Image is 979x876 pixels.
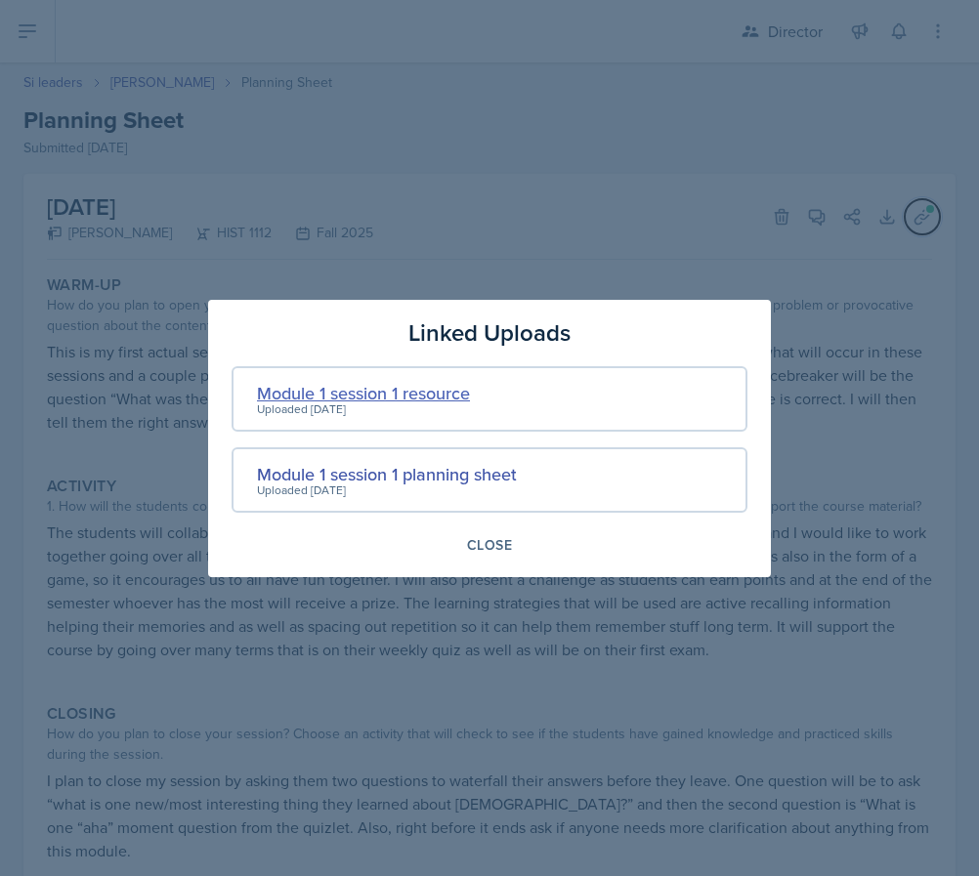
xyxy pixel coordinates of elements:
button: Close [454,528,525,562]
h3: Linked Uploads [408,315,571,351]
div: Module 1 session 1 planning sheet [257,461,517,487]
div: Uploaded [DATE] [257,481,517,499]
div: Uploaded [DATE] [257,400,470,418]
div: Close [467,537,512,553]
div: Module 1 session 1 resource [257,380,470,406]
